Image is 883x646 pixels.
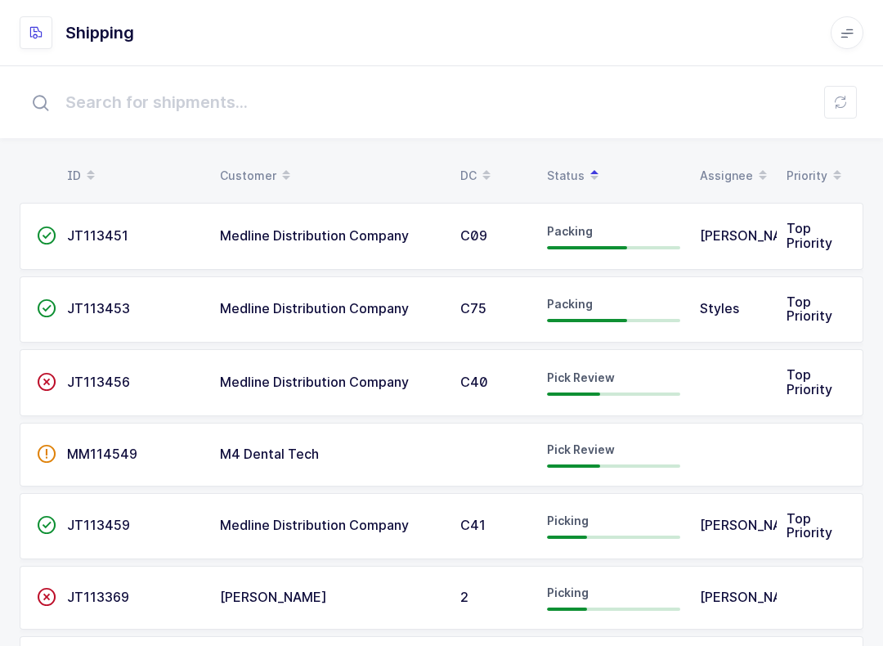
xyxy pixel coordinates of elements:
[787,366,832,397] span: Top Priority
[547,370,615,384] span: Pick Review
[220,162,441,190] div: Customer
[700,162,767,190] div: Assignee
[700,517,807,533] span: [PERSON_NAME]
[220,374,409,390] span: Medline Distribution Company
[37,300,56,316] span: 
[547,297,593,311] span: Packing
[547,514,589,527] span: Picking
[67,589,129,605] span: JT113369
[220,227,409,244] span: Medline Distribution Company
[460,300,486,316] span: C75
[460,374,488,390] span: C40
[37,517,56,533] span: 
[67,374,130,390] span: JT113456
[67,517,130,533] span: JT113459
[220,589,327,605] span: [PERSON_NAME]
[220,300,409,316] span: Medline Distribution Company
[67,227,128,244] span: JT113451
[65,20,134,46] h1: Shipping
[460,517,486,533] span: C41
[67,446,137,462] span: MM114549
[700,589,807,605] span: [PERSON_NAME]
[700,227,807,244] span: [PERSON_NAME]
[37,227,56,244] span: 
[787,510,832,541] span: Top Priority
[787,162,847,190] div: Priority
[547,162,680,190] div: Status
[787,220,832,251] span: Top Priority
[67,300,130,316] span: JT113453
[787,294,832,325] span: Top Priority
[460,589,468,605] span: 2
[460,227,487,244] span: C09
[220,446,319,462] span: M4 Dental Tech
[37,446,56,462] span: 
[460,162,527,190] div: DC
[20,76,863,128] input: Search for shipments...
[547,442,615,456] span: Pick Review
[220,517,409,533] span: Medline Distribution Company
[37,589,56,605] span: 
[547,585,589,599] span: Picking
[37,374,56,390] span: 
[547,224,593,238] span: Packing
[67,162,200,190] div: ID
[700,300,739,316] span: Styles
